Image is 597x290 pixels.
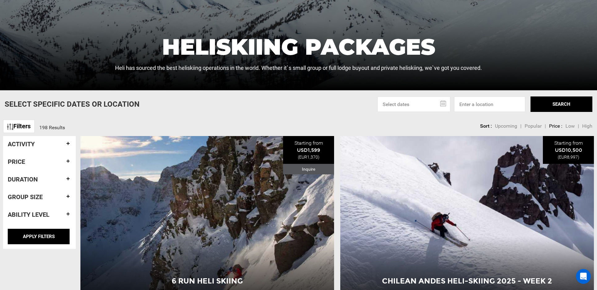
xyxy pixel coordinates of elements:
p: Select Specific Dates Or Location [5,99,140,109]
div: Open Intercom Messenger [576,269,591,284]
h1: Heliskiing Packages [115,36,482,58]
h4: Group size [8,194,71,200]
h4: Activity [8,141,71,147]
span: High [582,123,592,129]
h4: Price [8,158,71,165]
li: Price : [549,123,562,130]
p: Heli has sourced the best heliskiing operations in the world. Whether it`s small group or full lo... [115,64,482,72]
input: APPLY FILTERS [8,229,70,244]
input: Enter a location [454,96,525,112]
li: | [520,123,522,130]
span: Low [565,123,575,129]
li: | [578,123,579,130]
span: Upcoming [495,123,517,129]
h4: Duration [8,176,71,183]
h4: Ability Level [8,211,71,218]
input: Select dates [377,96,450,112]
a: Filters [3,120,35,133]
button: SEARCH [530,96,592,112]
img: btn-icon.svg [7,124,13,130]
span: Popular [525,123,542,129]
li: Sort : [480,123,492,130]
span: 198 Results [39,125,65,130]
li: | [545,123,546,130]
